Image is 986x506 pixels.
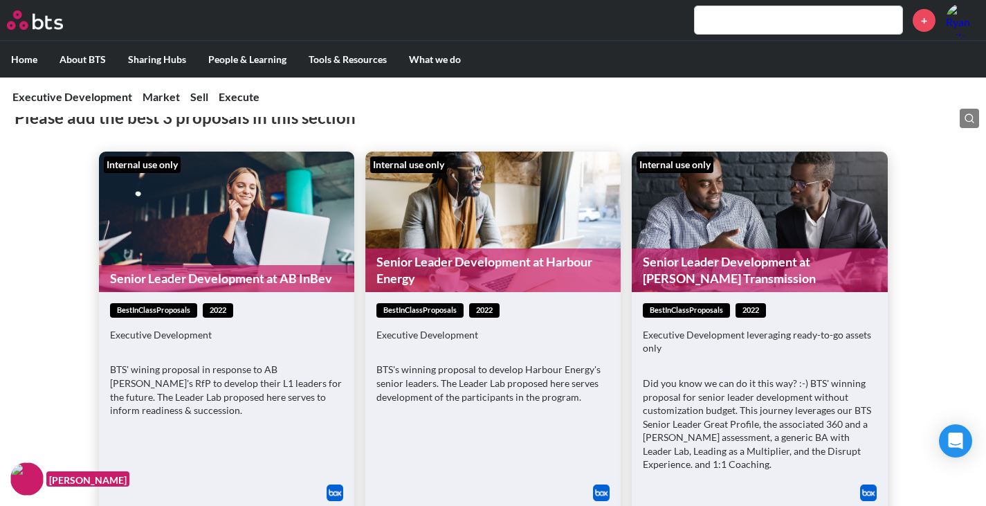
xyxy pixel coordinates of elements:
img: F [10,462,44,496]
a: + [913,9,935,32]
a: Execute [219,90,259,103]
span: 2022 [469,303,500,318]
p: Executive Development leveraging ready-to-go assets only [643,328,876,355]
img: BTS Logo [7,10,63,30]
p: BTS' wining proposal in response to AB [PERSON_NAME]'s RfP to develop their L1 leaders for the fu... [110,363,343,417]
p: Executive Development [376,328,610,342]
img: Box logo [327,485,343,501]
label: Tools & Resources [298,42,398,78]
span: 2022 [736,303,766,318]
img: Box logo [860,485,877,501]
p: Executive Development [110,328,343,342]
img: Ryan Stiles [946,3,979,37]
a: Download file from Box [327,485,343,501]
a: Sell [190,90,208,103]
a: Senior Leader Development at Harbour Energy [365,249,621,292]
p: Did you know we can do it this way? :-) BTS' winning proposal for senior leader development witho... [643,377,876,471]
span: bestInClassProposals [110,303,197,318]
span: bestInClassProposals [643,303,730,318]
a: Executive Development [12,90,132,103]
p: BTS's winning proposal to develop Harbour Energy's senior leaders. The Leader Lab proposed here s... [376,363,610,404]
span: 2022 [203,303,233,318]
div: Open Intercom Messenger [939,424,972,458]
a: Senior Leader Development at AB InBev [99,265,354,292]
div: Internal use only [370,156,447,173]
div: Internal use only [104,156,181,173]
span: bestInClassProposals [376,303,464,318]
label: What we do [398,42,472,78]
a: Download file from Box [593,485,610,501]
a: Senior Leader Development at [PERSON_NAME] Transmission [632,249,887,292]
a: Profile [946,3,979,37]
img: Box logo [593,485,610,501]
a: Go home [7,10,89,30]
figcaption: [PERSON_NAME] [46,471,129,487]
a: Market [143,90,180,103]
div: Internal use only [637,156,713,173]
a: Download file from Box [860,485,877,501]
label: About BTS [48,42,117,78]
label: Sharing Hubs [117,42,197,78]
label: People & Learning [197,42,298,78]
